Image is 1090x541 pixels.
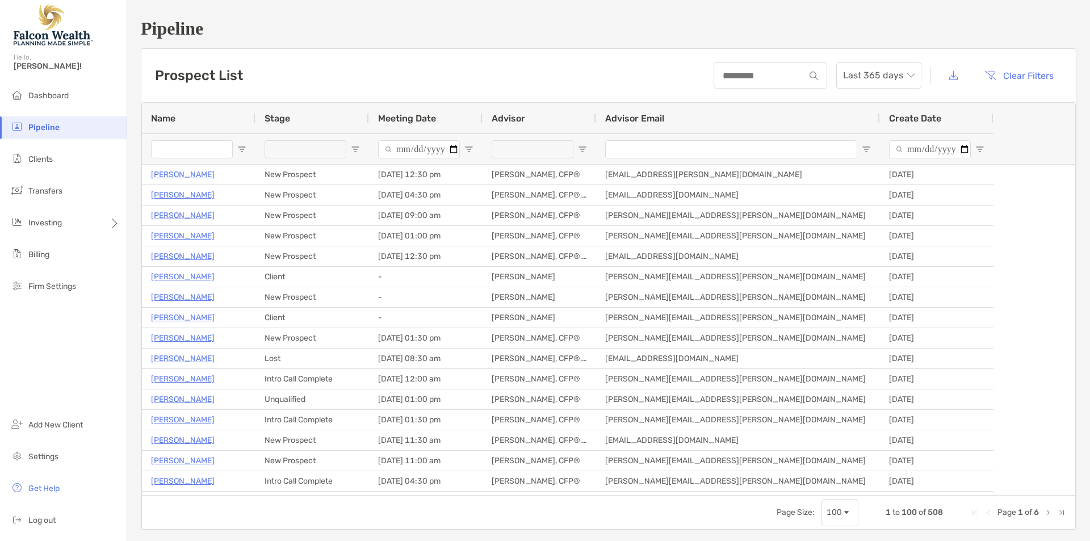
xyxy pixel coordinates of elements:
span: 1 [1018,508,1023,517]
p: [PERSON_NAME] [151,167,215,182]
a: [PERSON_NAME] [151,372,215,386]
div: [PERSON_NAME], CFP® [483,369,596,389]
div: [DATE] 04:30 pm [369,471,483,491]
div: Intro Call Complete [255,492,369,511]
div: [DATE] 01:00 pm [369,389,483,409]
div: [DATE] [880,389,993,409]
p: [PERSON_NAME] [151,474,215,488]
div: [DATE] 12:30 pm [369,165,483,184]
div: Page Size [821,499,858,526]
div: [DATE] 01:00 pm [369,226,483,246]
div: [PERSON_NAME], CFP®, CFA® [483,246,596,266]
div: [PERSON_NAME][EMAIL_ADDRESS][PERSON_NAME][DOMAIN_NAME] [596,308,880,328]
div: [DATE] [880,328,993,348]
div: New Prospect [255,206,369,225]
a: [PERSON_NAME] [151,351,215,366]
img: settings icon [10,449,24,463]
span: [PERSON_NAME]! [14,61,120,71]
span: Investing [28,218,62,228]
div: Client [255,267,369,287]
span: Stage [265,113,290,124]
div: New Prospect [255,451,369,471]
button: Open Filter Menu [464,145,473,154]
span: 1 [886,508,891,517]
p: [PERSON_NAME] [151,494,215,509]
div: New Prospect [255,226,369,246]
div: Page Size: [777,508,815,517]
div: [DATE] [880,185,993,205]
img: transfers icon [10,183,24,197]
a: [PERSON_NAME] [151,454,215,468]
div: [PERSON_NAME], CFP® [483,328,596,348]
div: [DATE] [880,492,993,511]
div: [DATE] 04:30 pm [369,185,483,205]
div: [PERSON_NAME] [483,267,596,287]
div: [DATE] [880,165,993,184]
div: [DATE] 01:30 pm [369,328,483,348]
div: [PERSON_NAME], CFP® [483,389,596,409]
span: Page [997,508,1016,517]
div: - [369,287,483,307]
button: Clear Filters [976,63,1062,88]
div: First Page [970,508,979,517]
div: [DATE] 12:30 pm [369,246,483,266]
a: [PERSON_NAME] [151,290,215,304]
a: [PERSON_NAME] [151,270,215,284]
div: [PERSON_NAME], CFP® [483,165,596,184]
span: Clients [28,154,53,164]
span: Log out [28,515,56,525]
div: [DATE] [880,308,993,328]
a: [PERSON_NAME] [151,433,215,447]
img: firm-settings icon [10,279,24,292]
div: [DATE] [880,410,993,430]
span: Last 365 days [843,63,915,88]
span: Name [151,113,175,124]
div: [EMAIL_ADDRESS][DOMAIN_NAME] [596,246,880,266]
img: input icon [810,72,818,80]
div: [EMAIL_ADDRESS][DOMAIN_NAME] [596,430,880,450]
span: Firm Settings [28,282,76,291]
div: Previous Page [984,508,993,517]
div: [PERSON_NAME], CFP®, CFA® [483,185,596,205]
div: [PERSON_NAME] [483,287,596,307]
h3: Prospect List [155,68,243,83]
div: [DATE] 09:00 am [369,206,483,225]
div: - [369,308,483,328]
div: [DATE] [880,206,993,225]
div: [PERSON_NAME][EMAIL_ADDRESS][PERSON_NAME][DOMAIN_NAME] [596,206,880,225]
input: Advisor Email Filter Input [605,140,857,158]
div: Intro Call Complete [255,369,369,389]
div: [PERSON_NAME][EMAIL_ADDRESS][PERSON_NAME][DOMAIN_NAME] [596,451,880,471]
input: Create Date Filter Input [889,140,971,158]
div: [PERSON_NAME][EMAIL_ADDRESS][PERSON_NAME][DOMAIN_NAME] [596,410,880,430]
div: New Prospect [255,246,369,266]
div: [DATE] [880,267,993,287]
img: billing icon [10,247,24,261]
div: [PERSON_NAME], CFP® [483,471,596,491]
div: [EMAIL_ADDRESS][PERSON_NAME][DOMAIN_NAME] [596,165,880,184]
div: [DATE] 08:30 am [369,349,483,368]
div: Last Page [1057,508,1066,517]
span: Get Help [28,484,60,493]
div: [PERSON_NAME][EMAIL_ADDRESS][PERSON_NAME][DOMAIN_NAME] [596,267,880,287]
img: Falcon Wealth Planning Logo [14,5,93,45]
button: Open Filter Menu [237,145,246,154]
input: Meeting Date Filter Input [378,140,460,158]
div: [DATE] 12:00 am [369,369,483,389]
div: New Prospect [255,328,369,348]
a: [PERSON_NAME] [151,392,215,406]
div: [DATE] 11:00 am [369,451,483,471]
span: Create Date [889,113,941,124]
div: [EMAIL_ADDRESS][DOMAIN_NAME] [596,349,880,368]
span: of [919,508,926,517]
span: of [1025,508,1032,517]
span: 6 [1034,508,1039,517]
a: [PERSON_NAME] [151,331,215,345]
div: [PERSON_NAME], CFP® [483,226,596,246]
button: Open Filter Menu [975,145,984,154]
div: [DATE] [880,451,993,471]
a: [PERSON_NAME] [151,188,215,202]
